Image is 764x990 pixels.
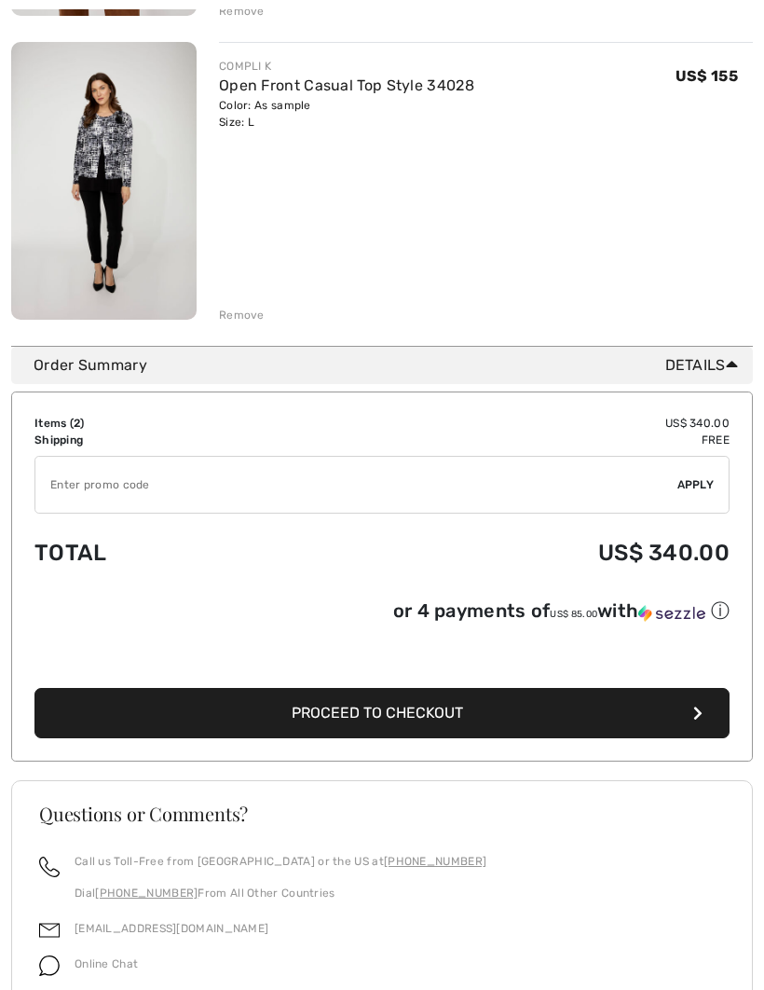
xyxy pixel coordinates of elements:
button: Proceed to Checkout [34,688,730,738]
td: Items ( ) [34,415,281,432]
div: Color: As sample Size: L [219,97,474,131]
div: Remove [219,307,265,323]
h3: Questions or Comments? [39,804,725,823]
td: Shipping [34,432,281,448]
span: Apply [677,476,715,493]
div: or 4 payments ofUS$ 85.00withSezzle Click to learn more about Sezzle [34,598,730,630]
div: Remove [219,3,265,20]
input: Promo code [35,457,677,513]
a: [EMAIL_ADDRESS][DOMAIN_NAME] [75,922,268,935]
iframe: PayPal-paypal [34,630,730,681]
td: Total [34,521,281,584]
td: Free [281,432,730,448]
a: Open Front Casual Top Style 34028 [219,76,474,94]
span: Details [665,354,745,377]
span: Proceed to Checkout [292,704,463,722]
span: 2 [74,417,80,430]
img: email [39,920,60,941]
div: COMPLI K [219,58,474,75]
td: US$ 340.00 [281,521,730,584]
img: Sezzle [638,605,705,622]
span: US$ 85.00 [550,609,597,620]
span: Online Chat [75,957,138,970]
p: Dial From All Other Countries [75,885,486,901]
span: US$ 155 [675,67,738,85]
div: Order Summary [34,354,745,377]
a: [PHONE_NUMBER] [384,855,486,868]
img: call [39,857,60,877]
a: [PHONE_NUMBER] [95,887,198,900]
div: or 4 payments of with [393,598,730,624]
p: Call us Toll-Free from [GEOGRAPHIC_DATA] or the US at [75,853,486,870]
img: Open Front Casual Top Style 34028 [11,42,197,321]
td: US$ 340.00 [281,415,730,432]
img: chat [39,956,60,976]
